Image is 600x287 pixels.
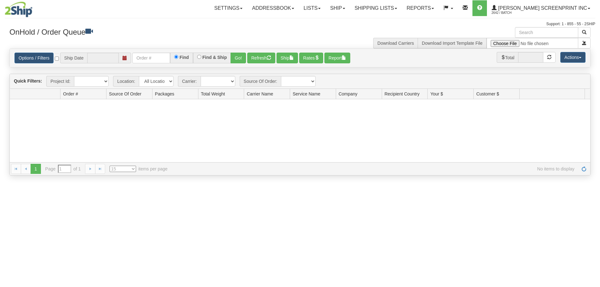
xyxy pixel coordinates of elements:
button: Actions [560,52,586,63]
a: Settings [209,0,247,16]
a: Options / Filters [14,53,54,63]
div: Support: 1 - 855 - 55 - 2SHIP [5,21,595,27]
a: Addressbook [247,0,299,16]
span: Order # [63,91,78,97]
span: Ship Date [60,53,87,63]
span: 1 [31,164,41,174]
a: Reports [402,0,439,16]
span: [PERSON_NAME] Screenprint Inc [497,5,587,11]
span: 2642 / batch [492,10,539,16]
span: Project Id: [46,76,74,87]
button: Go! [231,53,246,63]
h3: OnHold / Order Queue [9,27,295,36]
span: Company [339,91,357,97]
span: Customer $ [476,91,499,97]
button: Ship [277,53,298,63]
a: Lists [299,0,325,16]
a: Download Import Template File [422,41,483,46]
span: Total Weight [201,91,225,97]
span: No items to display [176,166,574,172]
div: grid toolbar [10,74,590,89]
input: Import [487,38,578,49]
button: Search [578,27,591,38]
a: Download Carriers [377,41,414,46]
label: Find [180,55,189,60]
span: Total [497,52,518,63]
span: Your $ [430,91,443,97]
span: Packages [155,91,174,97]
span: Carrier: [178,76,201,87]
span: Page of 1 [45,165,81,173]
span: Carrier Name [247,91,273,97]
span: items per page [110,166,168,172]
button: Report [324,53,350,63]
button: Rates [299,53,323,63]
a: Refresh [579,164,589,174]
span: Source Of Order [109,91,141,97]
a: Ship [325,0,350,16]
span: Recipient Country [385,91,420,97]
span: Source Of Order: [240,76,281,87]
button: Refresh [247,53,275,63]
label: Find & Ship [203,55,227,60]
img: logo2642.jpg [5,2,32,17]
a: Shipping lists [350,0,402,16]
span: Location: [113,76,139,87]
span: Service Name [293,91,320,97]
input: Order # [132,53,170,63]
a: [PERSON_NAME] Screenprint Inc 2642 / batch [487,0,595,16]
input: Search [515,27,578,38]
label: Quick Filters: [14,78,42,84]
